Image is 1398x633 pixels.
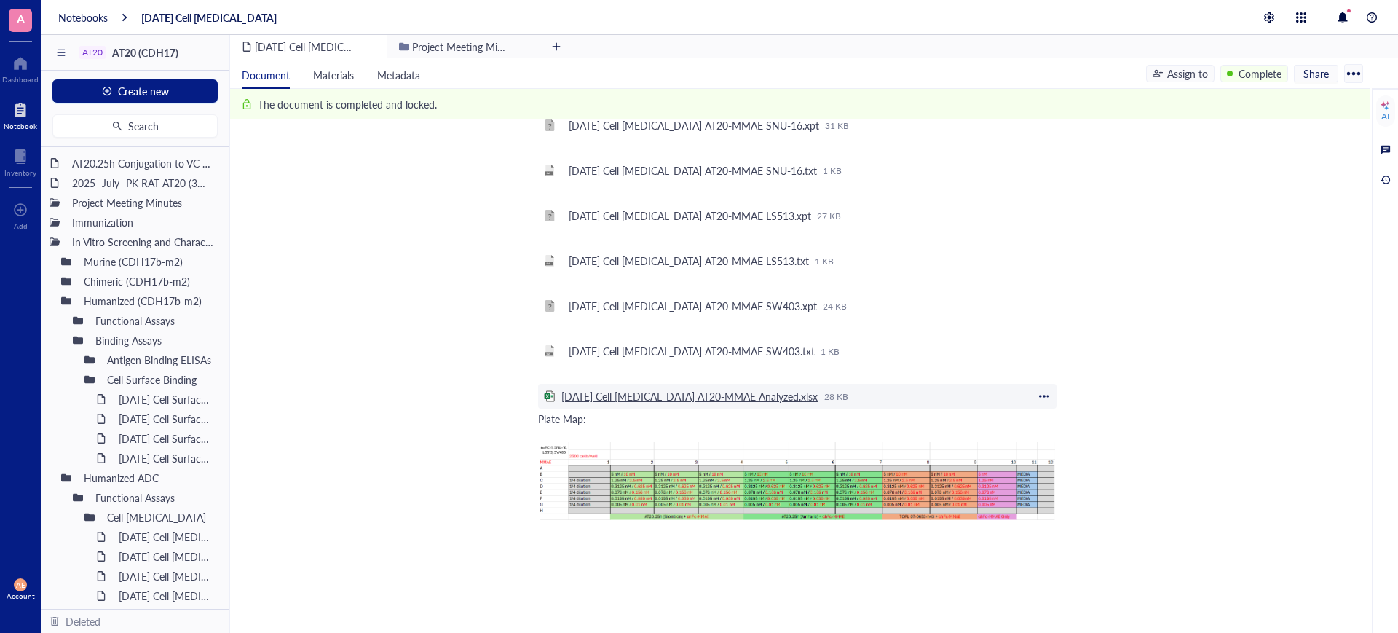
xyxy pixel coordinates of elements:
div: [DATE] Cell [MEDICAL_DATA] AT20-MMAE SNU-16.txt [569,164,817,177]
div: 1 KB [821,345,840,357]
div: 1 KB [815,255,834,267]
div: 24 KB [823,300,847,312]
a: Inventory [4,145,36,177]
div: AT20 [82,47,103,58]
div: AT20.25h Conjugation to VC MMAE and DXd [DATE] [66,153,221,173]
div: [DATE] Cell Surface Binding [112,448,221,468]
span: Create new [118,85,169,97]
div: [DATE] Cell [MEDICAL_DATA] AT20-MMAE Analyzed.xlsx [561,390,818,403]
span: Metadata [377,68,420,82]
div: [DATE] Cell [MEDICAL_DATA] [112,546,221,567]
div: [DATE] Cell Surface Binding [112,389,221,409]
div: 27 KB [817,210,841,221]
div: Binding Assays [89,330,221,350]
a: [DATE] Cell [MEDICAL_DATA] [141,11,277,24]
img: genemod-experiment-image [538,441,1057,522]
div: [DATE] Cell [MEDICAL_DATA] [112,527,221,547]
span: A [17,9,25,28]
div: In Vitro Screening and Characterization [66,232,221,252]
div: [DATE] Cell [MEDICAL_DATA] [112,586,221,606]
a: Dashboard [2,52,39,84]
span: Search [128,120,159,132]
div: 28 KB [824,390,848,402]
div: Chimeric (CDH17b-m2) [77,271,221,291]
div: Humanized ADC [77,468,221,488]
span: Document [242,68,290,82]
button: Search [52,114,218,138]
div: Dashboard [2,75,39,84]
div: Deleted [66,613,100,629]
div: Notebook [4,122,37,130]
span: Plate Map: [538,412,586,426]
div: [DATE] Cell [MEDICAL_DATA] [112,605,221,626]
span: Share [1303,67,1329,80]
div: 1 KB [823,165,842,176]
div: Add [14,221,28,230]
div: Cell [MEDICAL_DATA] [100,507,221,527]
div: Complete [1239,66,1281,82]
div: [DATE] Cell [MEDICAL_DATA] AT20-MMAE SW403.xpt [569,299,817,312]
div: Functional Assays [89,487,221,508]
div: Cell Surface Binding [100,369,221,390]
span: AE [16,581,25,589]
div: Inventory [4,168,36,177]
div: The document is completed and locked. [258,96,437,112]
div: Immunization [66,212,221,232]
button: Create new [52,79,218,103]
div: [DATE] Cell [MEDICAL_DATA] AT20-MMAE SNU-16.xpt [569,119,819,132]
div: [DATE] Cell [MEDICAL_DATA] [112,566,221,586]
div: [DATE] Cell Surface Binding [112,409,221,429]
div: [DATE] Cell [MEDICAL_DATA] AT20-MMAE LS513.xpt [569,209,811,222]
div: Antigen Binding ELISAs [100,350,221,370]
span: Materials [313,68,354,82]
a: Notebook [4,98,37,130]
div: 31 KB [825,119,849,131]
a: Notebooks [58,11,108,24]
div: Project Meeting Minutes [66,192,221,213]
div: Humanized (CDH17b-m2) [77,291,221,311]
div: Functional Assays [89,310,221,331]
div: AI [1381,111,1389,122]
button: Share [1294,65,1338,82]
div: Murine (CDH17b-m2) [77,251,221,272]
div: [DATE] Cell [MEDICAL_DATA] AT20-MMAE LS513.txt [569,254,809,267]
span: AT20 (CDH17) [112,45,178,60]
div: [DATE] Cell Surface Binding [112,428,221,449]
div: Assign to [1167,66,1208,82]
div: 2025- July- PK RAT AT20 (3mg/kg; 6mg/kg & 9mg/kg) [66,173,221,193]
div: [DATE] Cell [MEDICAL_DATA] AT20-MMAE SW403.txt [569,345,815,358]
div: Account [7,591,35,600]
